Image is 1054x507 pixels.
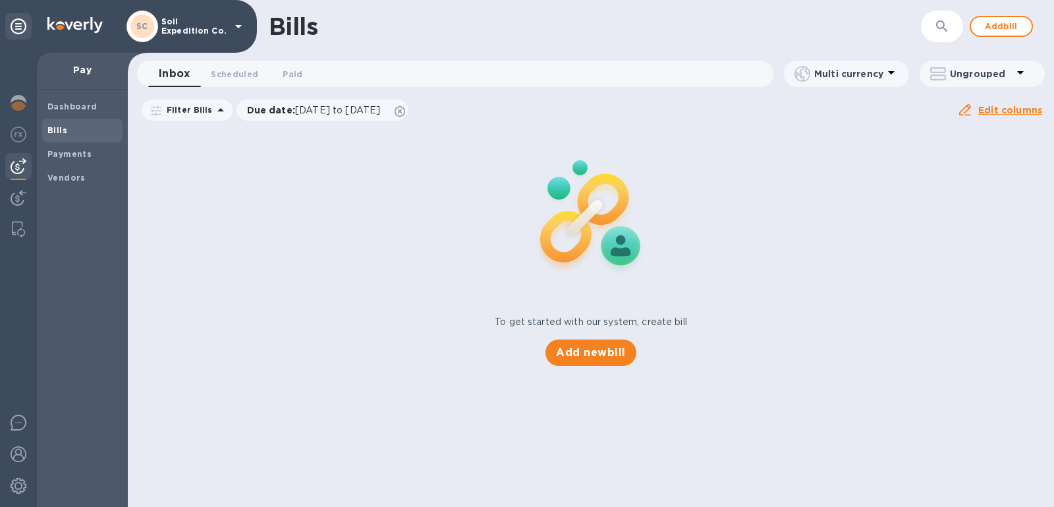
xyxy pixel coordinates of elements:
[247,104,387,117] p: Due date :
[982,18,1021,34] span: Add bill
[269,13,318,40] h1: Bills
[47,125,67,135] b: Bills
[495,315,687,329] p: To get started with our system, create bill
[161,104,213,115] p: Filter Bills
[814,67,883,80] p: Multi currency
[970,16,1033,37] button: Addbill
[47,63,117,76] p: Pay
[5,13,32,40] div: Unpin categories
[47,102,97,111] b: Dashboard
[47,17,103,33] img: Logo
[47,149,92,159] b: Payments
[136,21,148,31] b: SC
[236,100,409,121] div: Due date:[DATE] to [DATE]
[950,67,1012,80] p: Ungrouped
[211,67,258,81] span: Scheduled
[47,173,86,183] b: Vendors
[556,345,625,361] span: Add new bill
[11,127,26,142] img: Foreign exchange
[295,105,380,115] span: [DATE] to [DATE]
[283,67,302,81] span: Paid
[161,17,227,36] p: Soil Expedition Co.
[978,105,1042,115] u: Edit columns
[159,65,190,83] span: Inbox
[545,340,636,366] button: Add newbill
